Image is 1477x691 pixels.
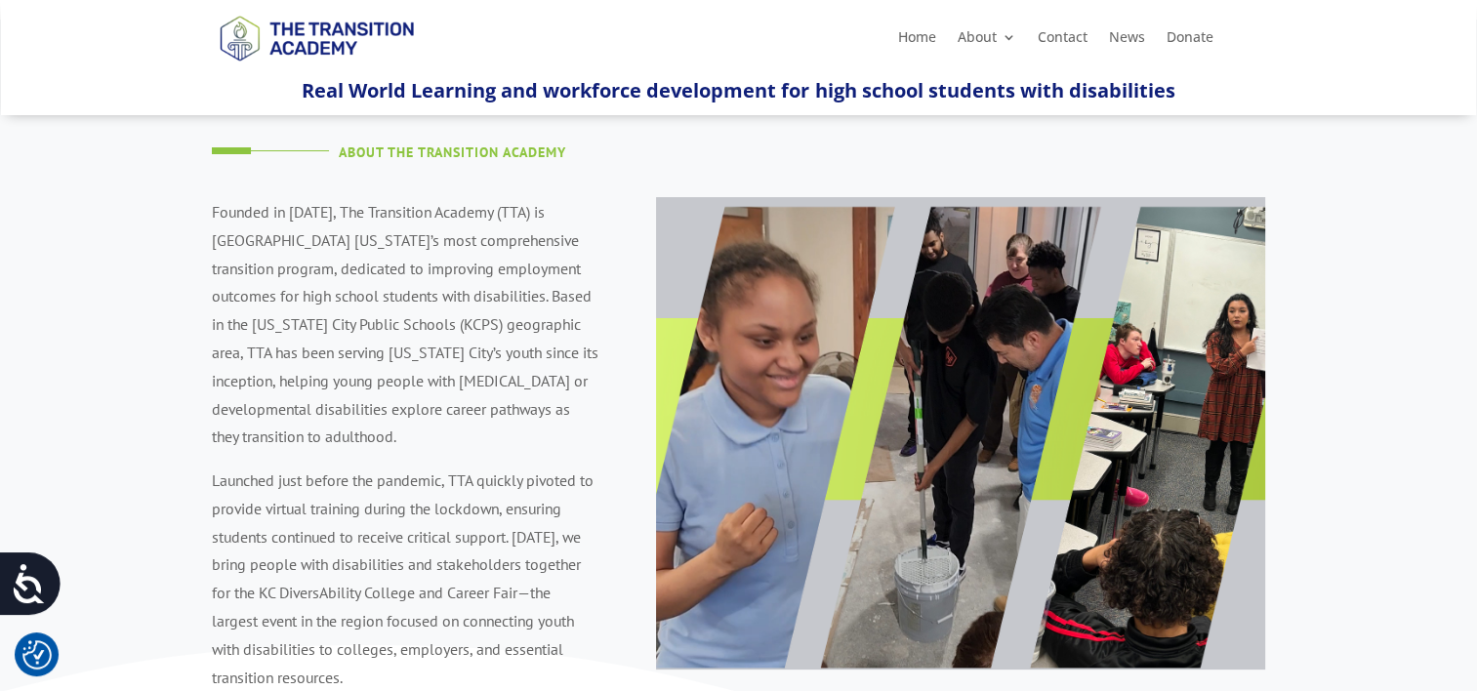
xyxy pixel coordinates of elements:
img: Revisit consent button [22,640,52,670]
a: Donate [1166,30,1212,52]
button: Cookie Settings [22,640,52,670]
a: News [1108,30,1144,52]
h4: About The Transition Academy [339,145,598,169]
a: Home [897,30,935,52]
img: About Page Image [656,197,1265,670]
span: Founded in [DATE], The Transition Academy (TTA) is [GEOGRAPHIC_DATA] [US_STATE]’s most comprehens... [212,202,598,446]
a: About [957,30,1015,52]
span: Launched just before the pandemic, TTA quickly pivoted to provide virtual training during the loc... [212,470,594,687]
a: Contact [1037,30,1087,52]
span: Real World Learning and workforce development for high school students with disabilities [302,77,1174,103]
img: TTA Brand_TTA Primary Logo_Horizontal_Light BG [211,3,422,72]
a: Logo-Noticias [211,58,422,76]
